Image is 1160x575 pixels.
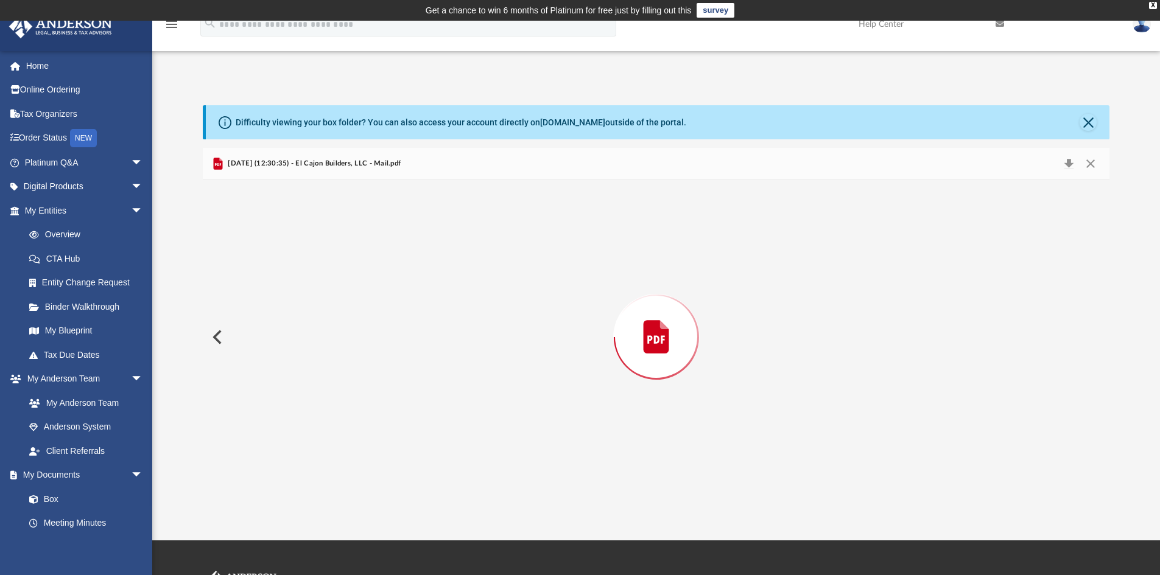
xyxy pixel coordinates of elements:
a: My Documentsarrow_drop_down [9,463,155,487]
span: arrow_drop_down [131,198,155,223]
span: arrow_drop_down [131,367,155,392]
span: arrow_drop_down [131,150,155,175]
a: menu [164,23,179,32]
div: NEW [70,129,97,147]
a: Home [9,54,161,78]
a: My Anderson Team [17,391,149,415]
button: Previous File [203,320,230,354]
i: menu [164,17,179,32]
div: Preview [203,148,1110,494]
a: Client Referrals [17,439,155,463]
a: [DOMAIN_NAME] [540,117,605,127]
a: Order StatusNEW [9,126,161,151]
a: CTA Hub [17,246,161,271]
a: Platinum Q&Aarrow_drop_down [9,150,161,175]
a: My Entitiesarrow_drop_down [9,198,161,223]
div: Difficulty viewing your box folder? You can also access your account directly on outside of the p... [236,116,686,129]
span: [DATE] (12:30:35) - El Cajon Builders, LLC - Mail.pdf [225,158,401,169]
a: Tax Due Dates [17,343,161,367]
img: User Pic [1133,15,1151,33]
button: Close [1080,155,1102,172]
button: Close [1080,114,1097,131]
button: Download [1058,155,1080,172]
div: Get a chance to win 6 months of Platinum for free just by filling out this [426,3,692,18]
a: Anderson System [17,415,155,439]
a: Tax Organizers [9,102,161,126]
a: Digital Productsarrow_drop_down [9,175,161,199]
a: Meeting Minutes [17,511,155,535]
a: Overview [17,223,161,247]
a: Box [17,487,149,511]
a: survey [697,3,734,18]
span: arrow_drop_down [131,463,155,488]
div: close [1149,2,1157,9]
a: My Anderson Teamarrow_drop_down [9,367,155,391]
a: Entity Change Request [17,271,161,295]
i: search [203,16,217,30]
a: My Blueprint [17,319,155,343]
a: Binder Walkthrough [17,294,161,319]
span: arrow_drop_down [131,175,155,200]
a: Online Ordering [9,78,161,102]
img: Anderson Advisors Platinum Portal [5,15,116,38]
